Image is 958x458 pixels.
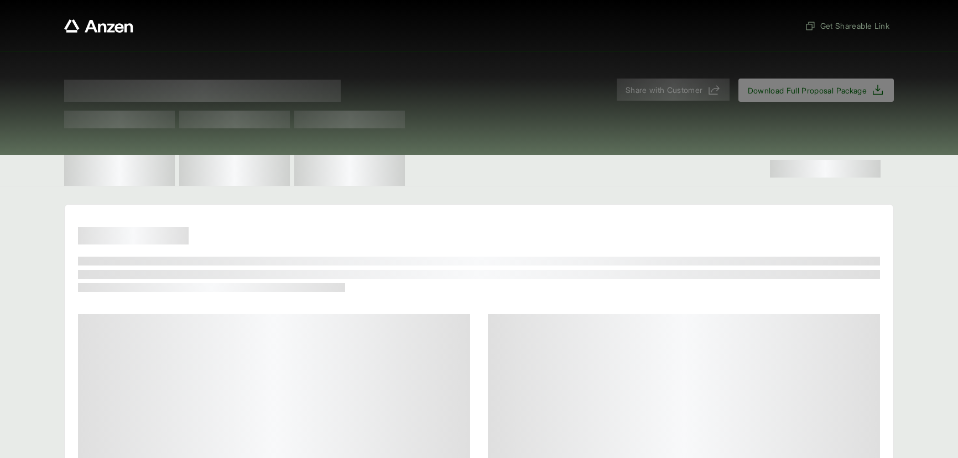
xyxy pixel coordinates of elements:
[294,111,405,128] span: Test
[626,84,703,96] span: Share with Customer
[805,20,889,32] span: Get Shareable Link
[64,111,175,128] span: Test
[800,15,894,36] button: Get Shareable Link
[64,19,133,33] a: Anzen website
[64,80,341,102] span: Proposal for
[179,111,290,128] span: Test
